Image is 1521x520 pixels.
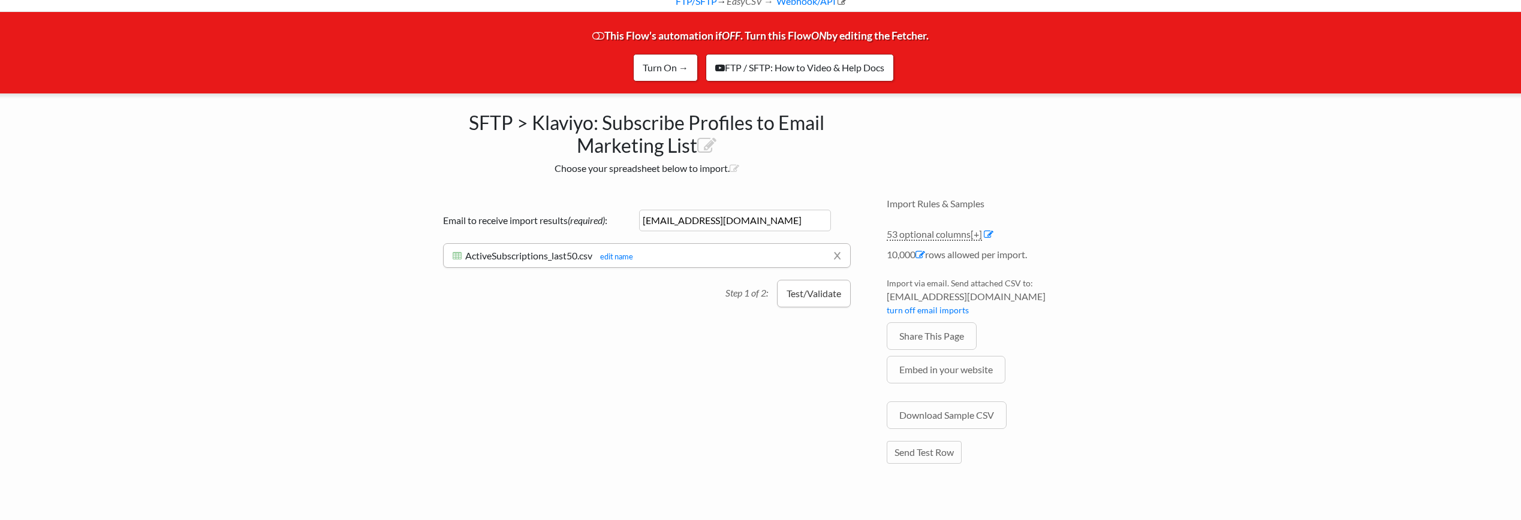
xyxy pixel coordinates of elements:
a: edit name [594,252,633,261]
i: (required) [568,214,605,226]
span: ActiveSubscriptions_last50.csv [465,250,592,261]
a: Share This Page [887,322,977,350]
span: [EMAIL_ADDRESS][DOMAIN_NAME] [887,289,1091,304]
a: x [833,244,841,267]
a: FTP / SFTP: How to Video & Help Docs [706,54,894,81]
i: OFF [722,29,740,42]
h2: Choose your spreadsheet below to import. [431,162,863,174]
iframe: Drift Widget Chat Controller [1461,460,1507,506]
span: This Flow's automation if . Turn this Flow by editing the Fetcher. [592,29,929,70]
button: Test/Validate [777,280,851,307]
iframe: Drift Widget Chat Window [1274,107,1514,467]
label: Email to receive import results : [443,213,635,228]
a: Send Test Row [887,441,962,464]
a: 53 optional columns[+] [887,228,982,241]
a: Embed in your website [887,356,1005,383]
h1: SFTP > Klaviyo: Subscribe Profiles to Email Marketing List [431,105,863,158]
input: example@gmail.com [639,210,831,231]
p: Step 1 of 2: [725,280,777,300]
a: turn off email imports [887,305,969,315]
h4: Import Rules & Samples [887,198,1091,209]
li: Import via email. Send attached CSV to: [887,277,1091,322]
i: ON [811,29,826,42]
a: Turn On → [633,54,698,81]
a: Download Sample CSV [887,401,1007,429]
span: [+] [971,228,982,240]
li: 10,000 rows allowed per import. [887,247,1091,268]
